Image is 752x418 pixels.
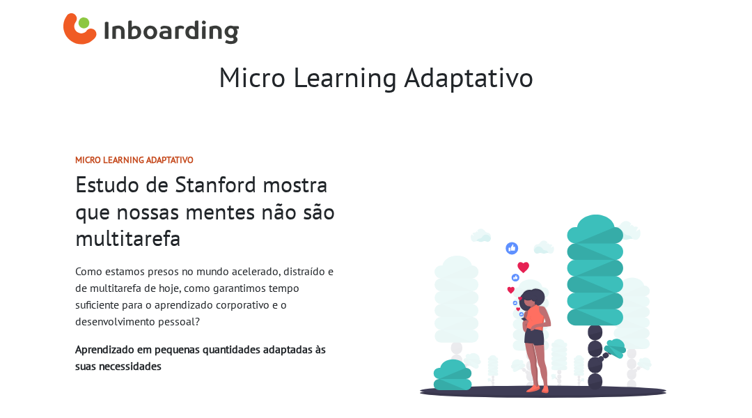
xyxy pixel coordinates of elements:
h2: Micro Learning Adaptativo [75,155,343,165]
h1: Micro Learning Adaptativo [52,60,700,93]
h2: Estudo de Stanford mostra que nossas mentes não são multitarefa [75,171,343,251]
img: Inboarding Home [63,9,240,51]
p: Como estamos presos no mundo acelerado, distraído e de multitarefa de hoje, como garantimos tempo... [75,263,343,330]
a: Inboarding Home Page [63,6,240,54]
strong: Aprendizado em pequenas quantidades adaptadas às suas necessidades [75,342,326,373]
